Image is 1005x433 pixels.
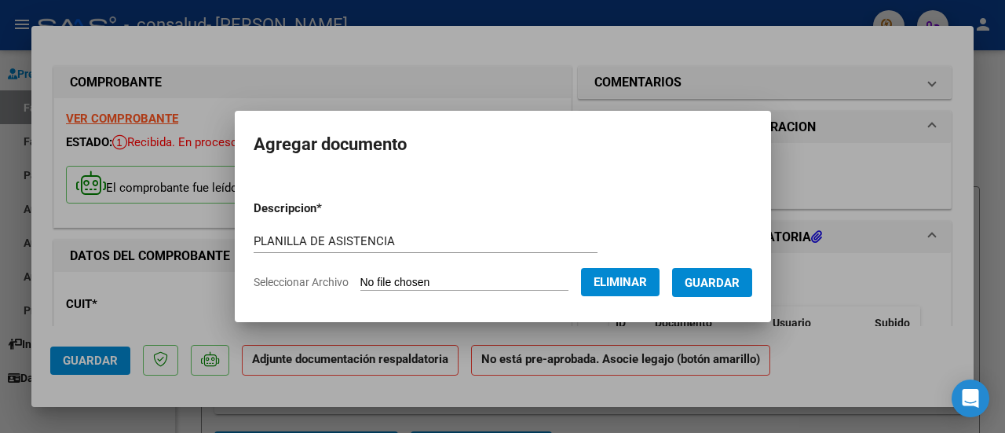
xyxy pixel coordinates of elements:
h2: Agregar documento [254,130,752,160]
button: Eliminar [581,268,660,296]
span: Seleccionar Archivo [254,276,349,288]
span: Eliminar [594,275,647,289]
span: Guardar [685,276,740,290]
button: Guardar [672,268,752,297]
p: Descripcion [254,200,404,218]
div: Open Intercom Messenger [952,380,989,417]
